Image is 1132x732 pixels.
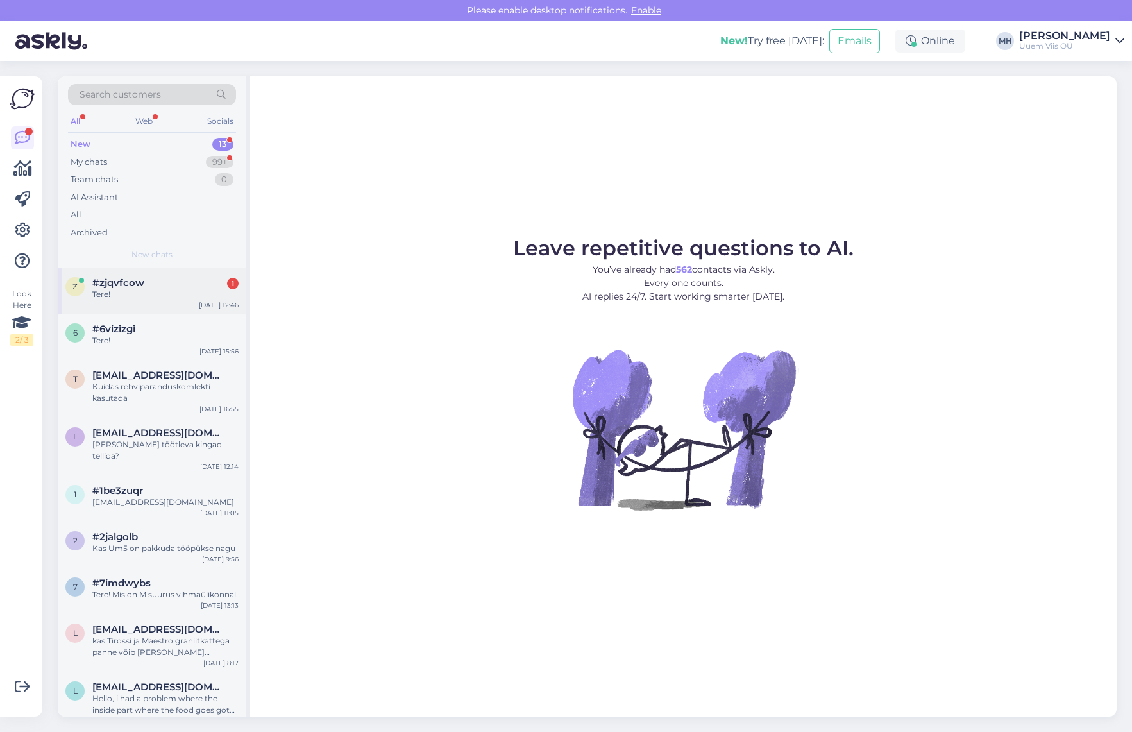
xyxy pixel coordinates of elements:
div: Online [895,30,965,53]
span: 7 [73,582,78,592]
div: Tere! [92,289,239,300]
span: 2 [73,536,78,545]
div: [EMAIL_ADDRESS][DOMAIN_NAME] [92,497,239,508]
div: Try free [DATE]: [720,33,824,49]
span: 1 [74,489,76,499]
span: 6 [73,328,78,337]
span: #1be3zuqr [92,485,143,497]
span: Enable [627,4,665,16]
span: #2jalgolb [92,531,138,543]
b: 562 [676,264,692,275]
span: New chats [131,249,173,260]
img: Askly Logo [10,87,35,111]
div: Kas Um5 on pakkuda tööpükse nagu [92,543,239,554]
a: [PERSON_NAME]Uuem Viis OÜ [1019,31,1124,51]
span: #7imdwybs [92,577,151,589]
div: MH [996,32,1014,50]
p: You’ve already had contacts via Askly. Every one counts. AI replies 24/7. Start working smarter [... [513,263,854,303]
span: #zjqvfcow [92,277,144,289]
div: Web [133,113,155,130]
span: z [72,282,78,291]
button: Emails [829,29,880,53]
span: t [73,374,78,384]
div: Socials [205,113,236,130]
div: [PERSON_NAME] töötleva kingad tellida? [92,439,239,462]
div: [DATE] 13:13 [201,600,239,610]
div: Hello, i had a problem where the inside part where the food goes got damaged and im unable to use... [92,693,239,716]
span: l [73,432,78,441]
span: Leave repetitive questions to AI. [513,235,854,260]
div: Tere! [92,335,239,346]
div: 99+ [206,156,233,169]
div: [DATE] 14:22 [199,716,239,726]
div: [DATE] 15:56 [199,346,239,356]
span: liisa.eesmaa@gmail.com [92,624,226,635]
div: Team chats [71,173,118,186]
div: [DATE] 12:14 [200,462,239,472]
div: [DATE] 16:55 [199,404,239,414]
span: londiste26@gmail.com [92,427,226,439]
div: [DATE] 11:05 [200,508,239,518]
div: New [71,138,90,151]
div: Tere! Mis on M suurus vihmaülikonnal. [92,589,239,600]
span: #6vizizgi [92,323,135,335]
div: 0 [215,173,233,186]
div: AI Assistant [71,191,118,204]
div: Kuidas rehviparanduskomlekti kasutada [92,381,239,404]
div: 1 [227,278,239,289]
div: Look Here [10,288,33,346]
div: [DATE] 12:46 [199,300,239,310]
span: l [73,628,78,638]
div: All [68,113,83,130]
span: tkuuse@gmail.com [92,370,226,381]
div: kas Tirossi ja Maestro graniitkattega panne võib [PERSON_NAME] nõudepesumasinas? [92,635,239,658]
span: Search customers [80,88,161,101]
span: l [73,686,78,695]
span: lyhanna@mail.ee [92,681,226,693]
img: No Chat active [568,314,799,545]
div: Uuem Viis OÜ [1019,41,1110,51]
div: All [71,209,81,221]
b: New! [720,35,748,47]
div: My chats [71,156,107,169]
div: Archived [71,226,108,239]
div: 2 / 3 [10,334,33,346]
div: 13 [212,138,233,151]
div: [DATE] 8:17 [203,658,239,668]
div: [PERSON_NAME] [1019,31,1110,41]
div: [DATE] 9:56 [202,554,239,564]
